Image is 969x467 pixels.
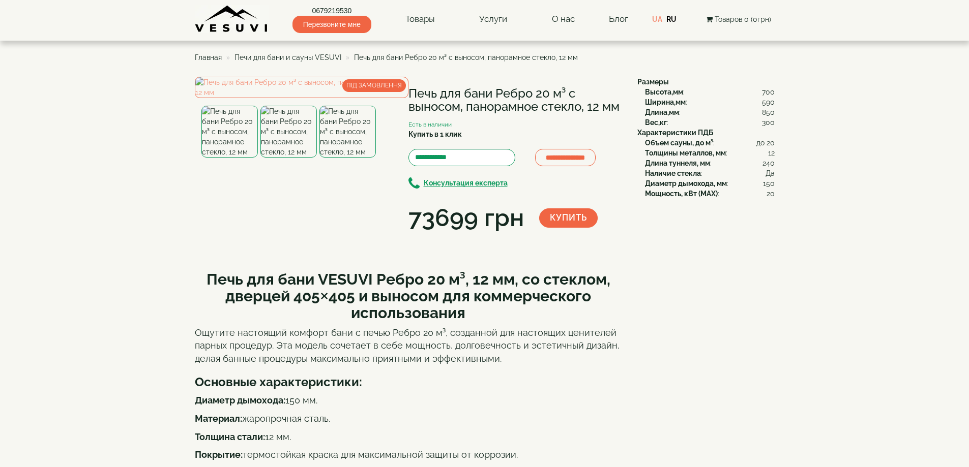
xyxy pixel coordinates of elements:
[319,106,376,158] img: Печь для бани Ребро 20 м³ с выносом, панорамное стекло, 12 мм
[207,270,610,322] b: Печь для бани VESUVI Ребро 20 м³, 12 мм, со стеклом, дверцей 405×405 и выносом для коммерческого ...
[395,8,445,31] a: Товары
[645,138,775,148] div: :
[234,53,341,61] a: Печи для бани и сауны VESUVI
[645,149,726,157] b: Толщины металлов, мм
[195,53,222,61] a: Главная
[408,121,452,128] small: Есть в наличии
[645,88,683,96] b: Высота,мм
[195,449,243,460] b: Покрытие:
[768,148,775,158] span: 12
[645,158,775,168] div: :
[645,148,775,158] div: :
[195,395,285,406] b: Диаметр дымохода:
[645,87,775,97] div: :
[195,77,408,98] img: Печь для бани Ребро 20 м³ с выносом, панорамное стекло, 12 мм
[408,201,524,235] div: 73699 грн
[645,97,775,107] div: :
[645,178,775,189] div: :
[763,178,775,189] span: 150
[645,107,775,117] div: :
[715,15,771,23] span: Товаров 0 (0грн)
[292,6,371,16] a: 0679219530
[762,158,775,168] span: 240
[645,117,775,128] div: :
[195,375,362,389] b: Основные характеристики:
[542,8,585,31] a: О нас
[260,106,317,158] img: Печь для бани Ребро 20 м³ с выносом, панорамное стекло, 12 мм
[195,413,242,424] b: Материал:
[766,168,775,178] span: Да
[762,107,775,117] span: 850
[408,87,622,114] h1: Печь для бани Ребро 20 м³ с выносом, панорамное стекло, 12 мм
[637,129,713,137] b: Характеристики ПДБ
[645,108,679,116] b: Длина,мм
[762,97,775,107] span: 590
[762,87,775,97] span: 700
[703,14,774,25] button: Товаров 0 (0грн)
[645,98,686,106] b: Ширина,мм
[539,208,598,228] button: Купить
[195,394,622,407] p: 150 мм.
[645,168,775,178] div: :
[195,326,622,365] p: Ощутите настоящий комфорт бани с печью Ребро 20 м³, созданной для настоящих ценителей парных проц...
[469,8,517,31] a: Услуги
[645,159,710,167] b: Длина туннеля, мм
[645,189,775,199] div: :
[645,190,718,198] b: Мощность, кВт (MAX)
[645,139,713,147] b: Объем сауны, до м³
[666,15,677,23] a: RU
[342,79,406,92] span: ПІД ЗАМОВЛЕННЯ
[292,16,371,33] span: Перезвоните мне
[195,412,622,425] p: жаропрочная сталь.
[767,189,775,199] span: 20
[645,179,727,188] b: Диаметр дымохода, мм
[195,5,269,33] img: Завод VESUVI
[652,15,662,23] a: UA
[195,431,265,442] b: Толщина стали:
[354,53,578,61] span: Печь для бани Ребро 20 м³ с выносом, панорамное стекло, 12 мм
[645,169,701,177] b: Наличие стекла
[645,118,667,127] b: Вес,кг
[637,78,669,86] b: Размеры
[756,138,775,148] span: до 20
[762,117,775,128] span: 300
[408,129,462,139] label: Купить в 1 клик
[609,14,628,24] a: Блог
[195,430,622,444] p: 12 мм.
[424,179,508,188] b: Консультация експерта
[195,448,622,461] p: термостойкая краска для максимальной защиты от коррозии.
[201,106,258,158] img: Печь для бани Ребро 20 м³ с выносом, панорамное стекло, 12 мм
